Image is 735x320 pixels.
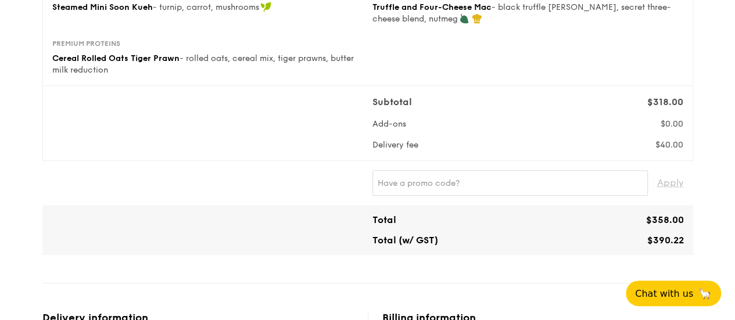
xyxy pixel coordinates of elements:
[372,214,396,225] span: Total
[647,235,684,246] span: $390.22
[52,2,153,12] span: Steamed Mini Soon Kueh
[472,13,482,24] img: icon-chef-hat.a58ddaea.svg
[372,2,492,12] span: Truffle and Four-Cheese Mac
[646,214,684,225] span: $358.00
[372,119,406,129] span: Add-ons
[372,170,648,196] input: Have a promo code?
[153,2,259,12] span: - turnip, carrot, mushrooms
[52,53,180,63] span: Cereal Rolled Oats Tiger Prawn
[260,2,272,12] img: icon-vegan.f8ff3823.svg
[372,2,671,24] span: - black truffle [PERSON_NAME], secret three-cheese blend, nutmeg
[657,170,684,196] span: Apply
[372,140,418,150] span: Delivery fee
[647,96,683,107] span: $318.00
[698,287,712,300] span: 🦙
[372,235,438,246] span: Total (w/ GST)
[661,119,683,129] span: $0.00
[372,96,412,107] span: Subtotal
[655,140,683,150] span: $40.00
[52,39,363,48] div: Premium proteins
[626,281,721,306] button: Chat with us🦙
[52,53,354,75] span: - rolled oats, cereal mix, tiger prawns, butter milk reduction
[635,288,693,299] span: Chat with us
[459,13,469,24] img: icon-vegetarian.fe4039eb.svg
